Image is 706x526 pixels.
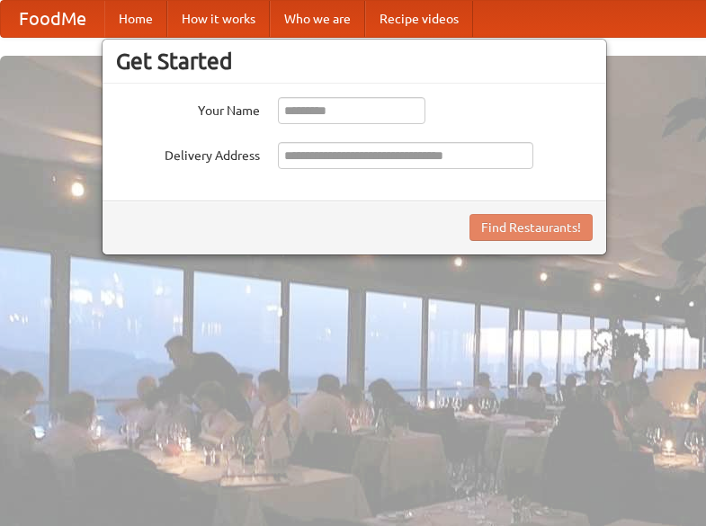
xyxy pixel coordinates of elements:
[365,1,473,37] a: Recipe videos
[116,97,260,120] label: Your Name
[104,1,167,37] a: Home
[167,1,270,37] a: How it works
[116,142,260,165] label: Delivery Address
[116,48,593,75] h3: Get Started
[270,1,365,37] a: Who we are
[469,214,593,241] button: Find Restaurants!
[1,1,104,37] a: FoodMe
